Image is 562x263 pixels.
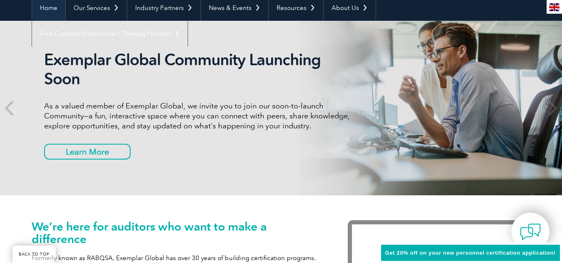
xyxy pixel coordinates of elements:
img: en [549,3,560,11]
a: Learn More [44,144,131,160]
a: BACK TO TOP [12,246,56,263]
span: Get 20% off on your new personnel certification application! [385,250,556,256]
h2: Exemplar Global Community Launching Soon [44,50,356,88]
h1: We’re here for auditors who want to make a difference [32,220,323,245]
img: contact-chat.png [520,221,541,242]
p: As a valued member of Exemplar Global, we invite you to join our soon-to-launch Community—a fun, ... [44,101,356,131]
a: Find Certified Professional / Training Provider [32,21,188,47]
